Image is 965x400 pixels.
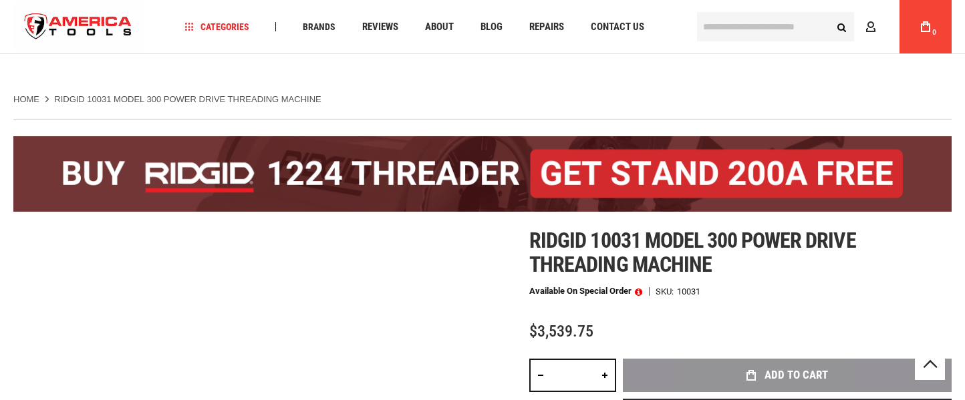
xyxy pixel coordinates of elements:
a: Categories [179,18,255,36]
button: Search [829,14,854,39]
a: Brands [297,18,341,36]
span: Ridgid 10031 model 300 power drive threading machine [529,228,855,277]
span: Brands [303,22,335,31]
strong: RIDGID 10031 MODEL 300 POWER DRIVE THREADING MACHINE [54,94,321,104]
a: Reviews [356,18,404,36]
a: Blog [474,18,509,36]
span: Categories [185,22,249,31]
a: Contact Us [585,18,650,36]
p: Available on Special Order [529,286,642,296]
a: About [419,18,460,36]
div: 10031 [677,287,700,296]
img: America Tools [13,2,143,52]
span: Reviews [362,22,398,32]
img: BOGO: Buy the RIDGID® 1224 Threader (26092), get the 92467 200A Stand FREE! [13,136,952,212]
span: $3,539.75 [529,322,593,341]
span: About [425,22,454,32]
a: store logo [13,2,143,52]
span: Contact Us [591,22,644,32]
strong: SKU [656,287,677,296]
span: 0 [932,29,936,36]
span: Blog [480,22,503,32]
a: Repairs [523,18,570,36]
a: Home [13,93,39,106]
span: Repairs [529,22,564,32]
